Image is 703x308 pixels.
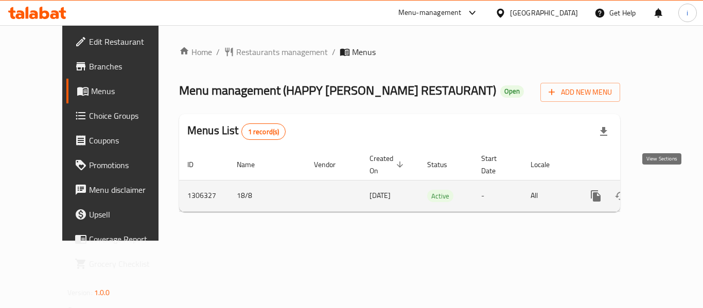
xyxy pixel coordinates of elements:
a: Promotions [66,153,180,177]
a: Coupons [66,128,180,153]
span: Grocery Checklist [89,258,171,270]
span: Promotions [89,159,171,171]
a: Menu disclaimer [66,177,180,202]
a: Restaurants management [224,46,328,58]
div: Total records count [241,123,286,140]
li: / [332,46,336,58]
span: Add New Menu [549,86,612,99]
span: i [687,7,688,19]
span: ID [187,158,207,171]
span: Branches [89,60,171,73]
li: / [216,46,220,58]
span: Edit Restaurant [89,35,171,48]
div: [GEOGRAPHIC_DATA] [510,7,578,19]
table: enhanced table [179,149,691,212]
button: Change Status [608,184,633,208]
span: Status [427,158,461,171]
a: Upsell [66,202,180,227]
button: more [584,184,608,208]
span: Menus [352,46,376,58]
th: Actions [575,149,691,180]
a: Branches [66,54,180,79]
a: Choice Groups [66,103,180,128]
td: 18/8 [229,180,306,211]
a: Grocery Checklist [66,251,180,276]
span: Menu disclaimer [89,184,171,196]
span: 1.0.0 [94,286,110,299]
div: Open [500,85,524,98]
span: Name [237,158,268,171]
span: Menus [91,85,171,97]
nav: breadcrumb [179,46,620,58]
span: Restaurants management [236,46,328,58]
a: Edit Restaurant [66,29,180,54]
td: 1306327 [179,180,229,211]
span: Choice Groups [89,110,171,122]
a: Coverage Report [66,227,180,251]
td: All [522,180,575,211]
span: [DATE] [370,189,391,202]
span: Menu management ( HAPPY [PERSON_NAME] RESTAURANT ) [179,79,496,102]
button: Add New Menu [540,83,620,102]
span: Locale [531,158,563,171]
span: Open [500,87,524,96]
h2: Menus List [187,123,286,140]
span: Coupons [89,134,171,147]
span: Version: [67,286,93,299]
span: Upsell [89,208,171,221]
div: Menu-management [398,7,462,19]
span: Coverage Report [89,233,171,245]
td: - [473,180,522,211]
span: Active [427,190,453,202]
div: Export file [591,119,616,144]
span: Start Date [481,152,510,177]
a: Home [179,46,212,58]
span: Vendor [314,158,349,171]
span: 1 record(s) [242,127,286,137]
span: Created On [370,152,407,177]
a: Menus [66,79,180,103]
